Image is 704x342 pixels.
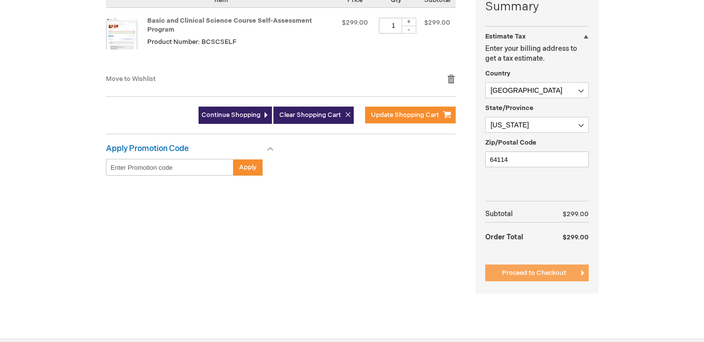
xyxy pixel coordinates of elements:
[106,18,147,64] a: Basic and Clinical Science Course Self-Assessment Program
[273,107,354,124] button: Clear Shopping Cart
[485,70,510,77] span: Country
[201,111,261,119] span: Continue Shopping
[563,210,589,218] span: $299.00
[106,75,156,83] a: Move to Wishlist
[106,144,189,153] strong: Apply Promotion Code
[502,269,566,277] span: Proceed to Checkout
[147,17,312,34] a: Basic and Clinical Science Course Self-Assessment Program
[379,18,408,34] input: Qty
[199,107,272,124] a: Continue Shopping
[279,111,341,119] span: Clear Shopping Cart
[106,159,234,176] input: Enter Promotion code
[371,111,439,119] span: Update Shopping Cart
[239,163,257,171] span: Apply
[485,265,589,281] button: Proceed to Checkout
[402,26,416,34] div: -
[365,107,456,123] button: Update Shopping Cart
[424,19,450,27] span: $299.00
[147,38,236,46] span: Product Number: BCSCSELF
[233,159,263,176] button: Apply
[485,206,544,223] th: Subtotal
[485,44,589,64] p: Enter your billing address to get a tax estimate.
[402,18,416,26] div: +
[485,139,536,147] span: Zip/Postal Code
[485,104,534,112] span: State/Province
[485,33,526,40] strong: Estimate Tax
[485,228,523,245] strong: Order Total
[106,18,137,49] img: Basic and Clinical Science Course Self-Assessment Program
[342,19,368,27] span: $299.00
[563,233,589,241] span: $299.00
